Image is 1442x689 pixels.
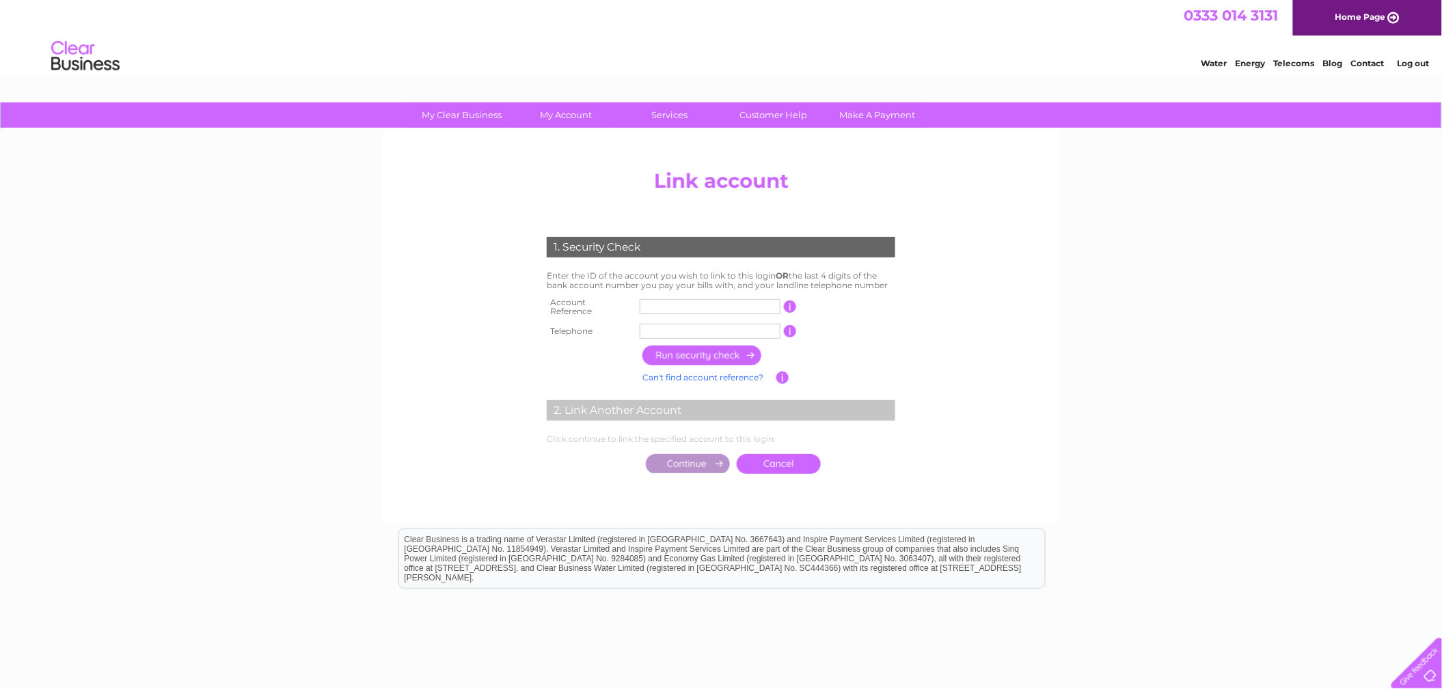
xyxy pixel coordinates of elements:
[547,237,895,257] div: 1. Security Check
[510,102,623,128] a: My Account
[776,270,789,281] b: OR
[406,102,519,128] a: My Clear Business
[547,400,895,421] div: 2. Link Another Account
[718,102,830,128] a: Customer Help
[1184,7,1279,24] a: 0333 014 3131
[1236,58,1266,68] a: Energy
[784,325,797,337] input: Information
[543,294,636,321] th: Account Reference
[1323,58,1343,68] a: Blog
[784,300,797,313] input: Information
[51,36,120,77] img: logo.png
[1201,58,1227,68] a: Water
[776,371,789,384] input: Information
[399,8,1045,66] div: Clear Business is a trading name of Verastar Limited (registered in [GEOGRAPHIC_DATA] No. 3667643...
[737,454,821,474] a: Cancel
[543,268,899,294] td: Enter the ID of the account you wish to link to this login the last 4 digits of the bank account ...
[642,372,763,382] a: Can't find account reference?
[1274,58,1315,68] a: Telecoms
[646,454,730,473] input: Submit
[614,102,726,128] a: Services
[1351,58,1385,68] a: Contact
[821,102,934,128] a: Make A Payment
[543,431,899,447] td: Click continue to link the specified account to this login.
[543,320,636,342] th: Telephone
[1397,58,1429,68] a: Log out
